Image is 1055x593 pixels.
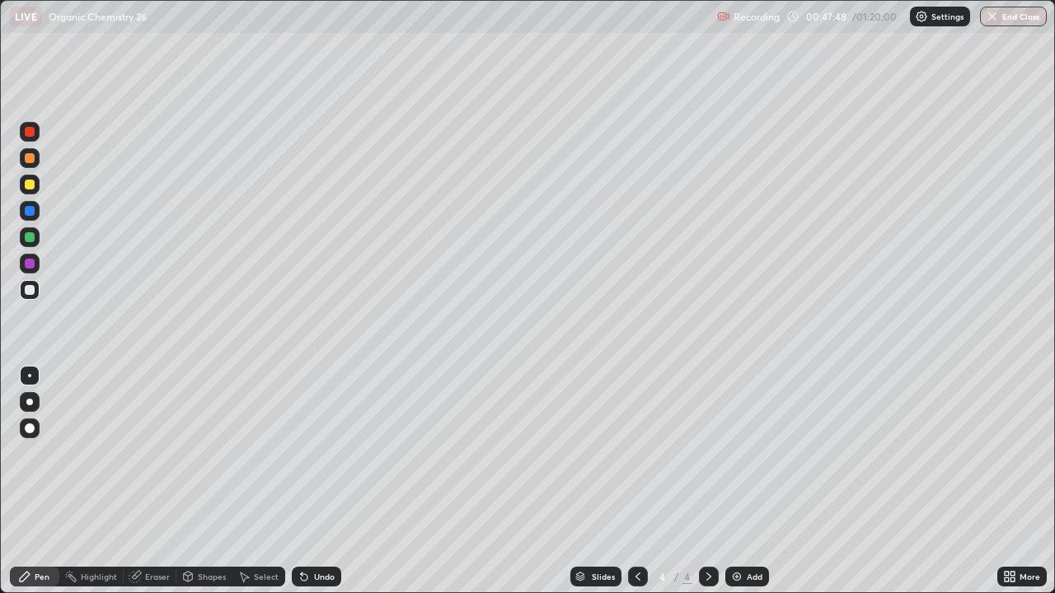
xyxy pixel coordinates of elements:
div: Undo [314,572,335,581]
img: add-slide-button [730,570,743,583]
img: recording.375f2c34.svg [717,10,730,23]
div: Select [254,572,279,581]
p: LIVE [15,10,37,23]
div: Pen [35,572,49,581]
div: More [1020,572,1040,581]
button: End Class [980,7,1047,26]
div: 4 [654,572,671,581]
p: Recording [734,11,780,23]
p: Organic Chemistry 26 [49,10,147,23]
div: Add [747,572,762,581]
div: Eraser [145,572,170,581]
img: class-settings-icons [915,10,928,23]
div: Highlight [81,572,117,581]
div: 4 [682,569,692,584]
p: Settings [931,12,964,21]
div: Slides [592,572,615,581]
div: / [674,572,679,581]
div: Shapes [198,572,226,581]
img: end-class-cross [986,10,999,23]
